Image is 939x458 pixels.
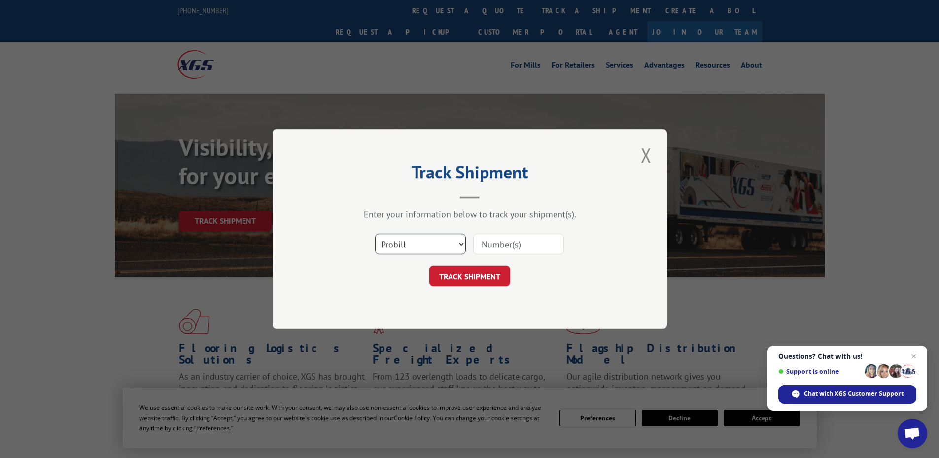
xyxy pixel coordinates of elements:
[322,165,618,184] h2: Track Shipment
[778,352,916,360] span: Questions? Chat with us!
[778,385,916,404] span: Chat with XGS Customer Support
[638,141,655,169] button: Close modal
[473,234,564,254] input: Number(s)
[429,266,510,286] button: TRACK SHIPMENT
[778,368,861,375] span: Support is online
[898,419,927,448] a: Open chat
[804,389,904,398] span: Chat with XGS Customer Support
[322,209,618,220] div: Enter your information below to track your shipment(s).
